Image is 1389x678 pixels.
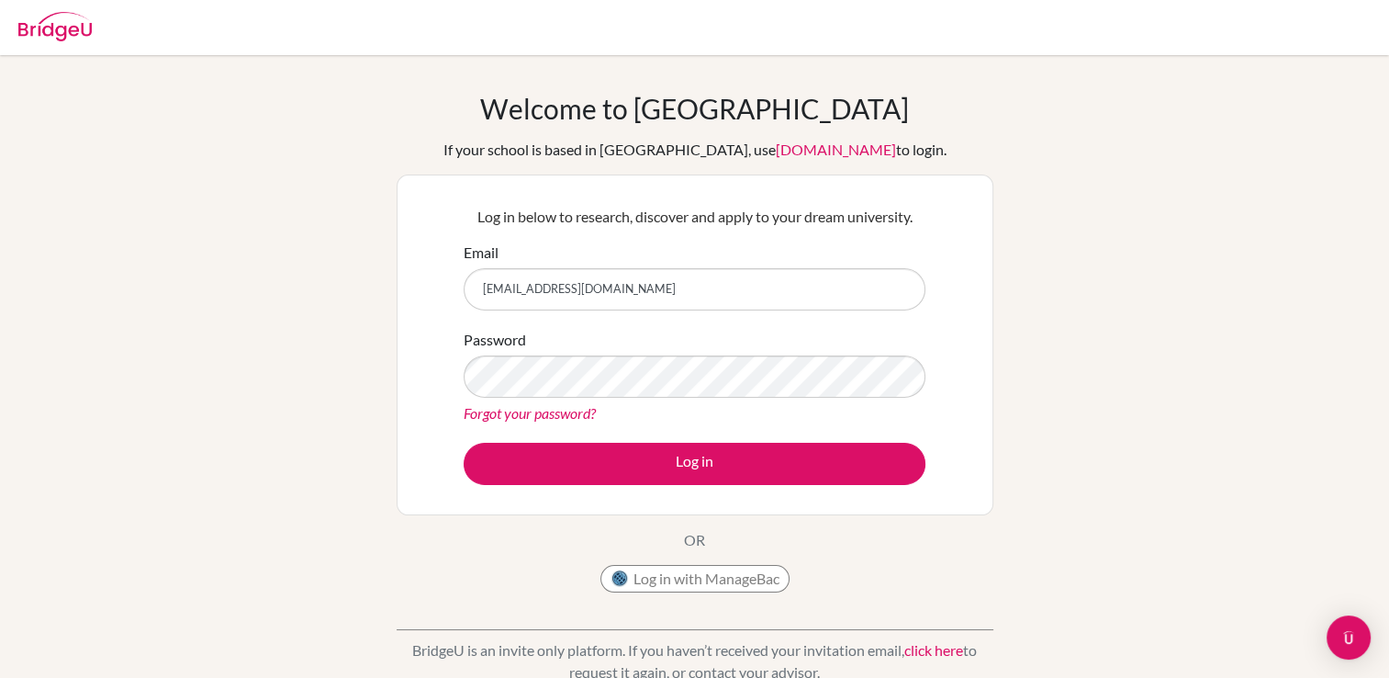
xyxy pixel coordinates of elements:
div: Open Intercom Messenger [1327,616,1371,660]
h1: Welcome to [GEOGRAPHIC_DATA] [480,92,909,125]
div: If your school is based in [GEOGRAPHIC_DATA], use to login. [443,139,947,161]
p: Log in below to research, discover and apply to your dream university. [464,206,925,228]
a: click here [904,641,963,659]
button: Log in with ManageBac [600,565,790,593]
p: OR [684,529,705,551]
img: Bridge-U [18,12,92,41]
a: Forgot your password? [464,404,596,422]
a: [DOMAIN_NAME] [776,141,896,158]
button: Log in [464,443,925,485]
label: Email [464,242,498,264]
label: Password [464,329,526,351]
